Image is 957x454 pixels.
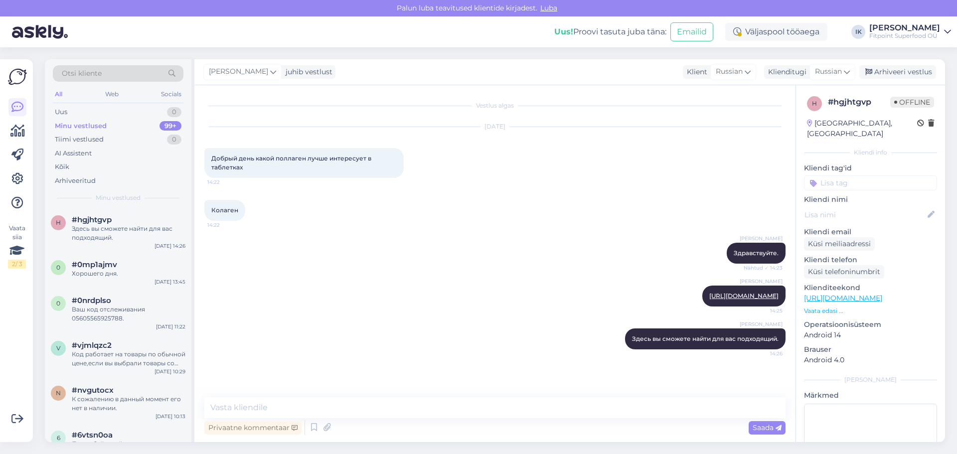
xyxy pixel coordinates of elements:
[554,27,573,36] b: Uus!
[804,237,875,251] div: Küsi meiliaadressi
[745,350,783,357] span: 14:26
[55,176,96,186] div: Arhiveeritud
[804,209,926,220] input: Lisa nimi
[740,235,783,242] span: [PERSON_NAME]
[709,292,779,300] a: [URL][DOMAIN_NAME]
[57,434,60,442] span: 6
[632,335,779,342] span: Здесь вы сможете найти для вас подходящий.
[72,395,185,413] div: К сожалению в данный момент его нет в наличии.
[72,350,185,368] div: Код работает на товары по обычной цене,если вы выбрали товары со скидкой код не будет применен.
[103,88,121,101] div: Web
[869,24,940,32] div: [PERSON_NAME]
[156,413,185,420] div: [DATE] 10:13
[159,121,181,131] div: 99+
[804,148,937,157] div: Kliendi info
[804,306,937,315] p: Vaata edasi ...
[745,307,783,314] span: 14:25
[209,66,268,77] span: [PERSON_NAME]
[56,389,61,397] span: n
[55,149,92,158] div: AI Assistent
[53,88,64,101] div: All
[211,154,373,171] span: Добрый день какой поллаген лучше интересует в таблетках
[683,67,707,77] div: Klient
[716,66,743,77] span: Russian
[62,68,102,79] span: Otsi kliente
[804,355,937,365] p: Android 4.0
[815,66,842,77] span: Russian
[55,135,104,145] div: Tiimi vestlused
[890,97,934,108] span: Offline
[72,215,112,224] span: #hgjhtgvp
[869,24,951,40] a: [PERSON_NAME]Fitpoint Superfood OÜ
[804,294,882,303] a: [URL][DOMAIN_NAME]
[96,193,141,202] span: Minu vestlused
[159,88,183,101] div: Socials
[807,118,917,139] div: [GEOGRAPHIC_DATA], [GEOGRAPHIC_DATA]
[804,330,937,340] p: Android 14
[744,264,783,272] span: Nähtud ✓ 14:23
[8,260,26,269] div: 2 / 3
[156,323,185,330] div: [DATE] 11:22
[56,264,60,271] span: 0
[804,163,937,173] p: Kliendi tag'id
[204,122,786,131] div: [DATE]
[804,255,937,265] p: Kliendi telefon
[851,25,865,39] div: IK
[740,278,783,285] span: [PERSON_NAME]
[55,162,69,172] div: Kõik
[55,107,67,117] div: Uus
[859,65,936,79] div: Arhiveeri vestlus
[72,386,114,395] span: #nvgutocx
[72,296,111,305] span: #0nrdplso
[207,221,245,229] span: 14:22
[167,135,181,145] div: 0
[155,278,185,286] div: [DATE] 13:45
[537,3,560,12] span: Luba
[804,375,937,384] div: [PERSON_NAME]
[804,390,937,401] p: Märkmed
[753,423,782,432] span: Saada
[72,305,185,323] div: Ваш код отслеживания 05605565925788.
[869,32,940,40] div: Fitpoint Superfood OÜ
[554,26,666,38] div: Proovi tasuta juba täna:
[211,206,238,214] span: Колаген
[72,224,185,242] div: Здесь вы сможете найти для вас подходящий.
[282,67,332,77] div: juhib vestlust
[204,421,302,435] div: Privaatne kommentaar
[828,96,890,108] div: # hgjhtgvp
[734,249,779,257] span: Здравствуйте.
[155,368,185,375] div: [DATE] 10:29
[56,219,61,226] span: h
[804,265,884,279] div: Küsi telefoninumbrit
[207,178,245,186] span: 14:22
[804,344,937,355] p: Brauser
[72,260,117,269] span: #0mp1ajmv
[167,107,181,117] div: 0
[56,344,60,352] span: v
[56,300,60,307] span: 0
[812,100,817,107] span: h
[670,22,713,41] button: Emailid
[764,67,806,77] div: Klienditugi
[725,23,827,41] div: Väljaspool tööaega
[740,320,783,328] span: [PERSON_NAME]
[72,341,112,350] span: #vjmlqzc2
[8,67,27,86] img: Askly Logo
[155,242,185,250] div: [DATE] 14:26
[55,121,107,131] div: Minu vestlused
[804,227,937,237] p: Kliendi email
[804,194,937,205] p: Kliendi nimi
[204,101,786,110] div: Vestlus algas
[72,269,185,278] div: Хорошего дня.
[804,283,937,293] p: Klienditeekond
[72,431,113,440] span: #6vtsn0oa
[804,319,937,330] p: Operatsioonisüsteem
[804,175,937,190] input: Lisa tag
[8,224,26,269] div: Vaata siia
